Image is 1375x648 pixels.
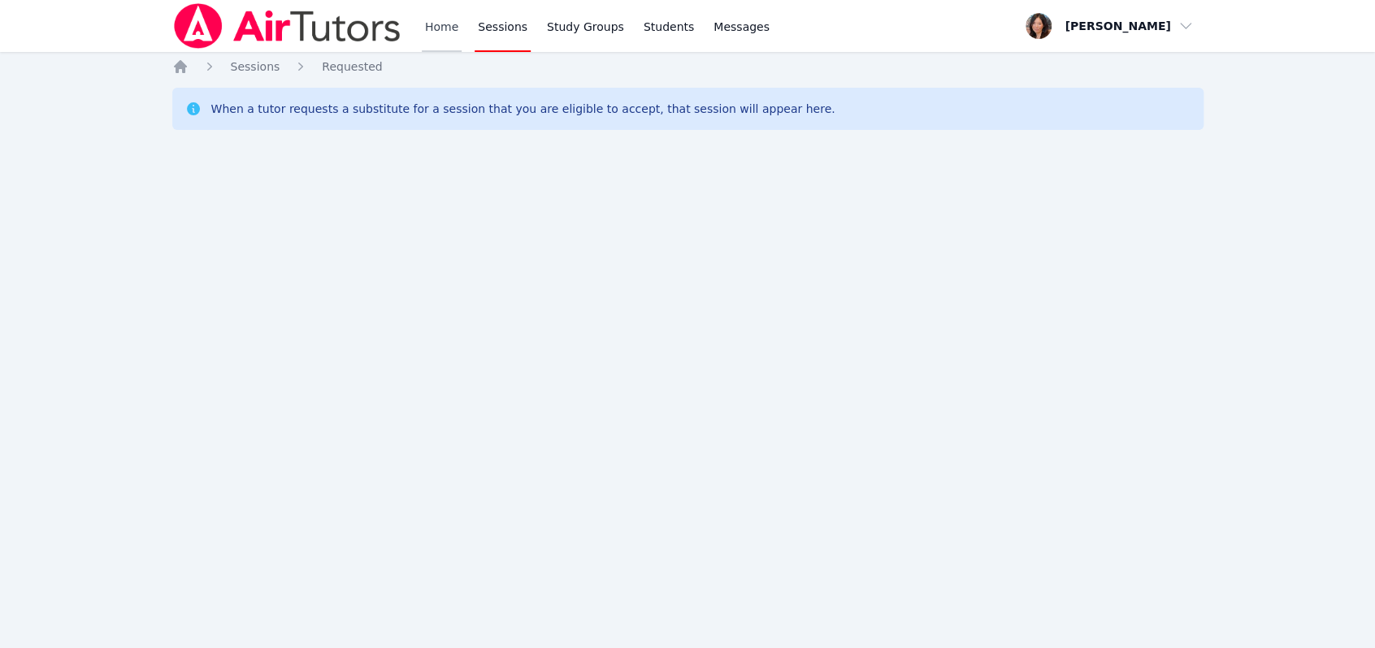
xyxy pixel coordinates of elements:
span: Sessions [231,60,280,73]
div: When a tutor requests a substitute for a session that you are eligible to accept, that session wi... [211,101,835,117]
nav: Breadcrumb [172,58,1204,75]
a: Sessions [231,58,280,75]
img: Air Tutors [172,3,402,49]
a: Requested [322,58,382,75]
span: Messages [714,19,770,35]
span: Requested [322,60,382,73]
